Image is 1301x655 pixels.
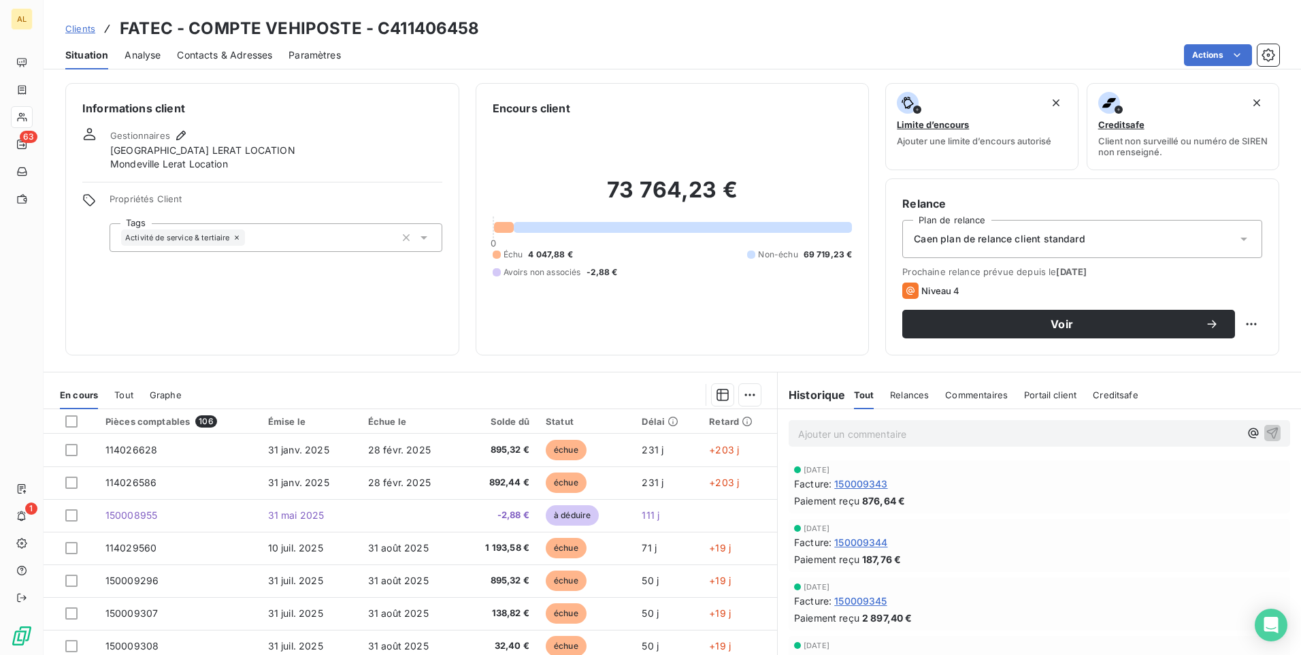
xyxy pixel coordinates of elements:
[921,285,959,296] span: Niveau 4
[546,416,626,427] div: Statut
[834,535,887,549] span: 150009344
[60,389,98,400] span: En cours
[587,266,618,278] span: -2,88 €
[862,552,901,566] span: 187,76 €
[195,415,216,428] span: 106
[642,416,693,427] div: Délai
[110,157,228,171] span: Mondeville Lerat Location
[110,130,170,141] span: Gestionnaires
[120,16,480,41] h3: FATEC - COMPTE VEHIPOSTE - C411406458
[794,535,831,549] span: Facture :
[110,193,442,212] span: Propriétés Client
[642,444,663,456] span: 231 j
[468,443,529,457] span: 895,32 €
[65,22,95,35] a: Clients
[642,477,663,488] span: 231 j
[854,389,874,400] span: Tout
[902,310,1235,338] button: Voir
[105,444,157,456] span: 114026628
[902,195,1262,212] h6: Relance
[862,494,905,508] span: 876,64 €
[105,509,157,521] span: 150008955
[778,387,846,403] h6: Historique
[804,466,829,474] span: [DATE]
[1098,135,1268,157] span: Client non surveillé ou numéro de SIREN non renseigné.
[1087,83,1279,170] button: CreditsafeClient non surveillé ou numéro de SIREN non renseigné.
[1098,119,1144,130] span: Creditsafe
[368,477,431,488] span: 28 févr. 2025
[25,502,37,515] span: 1
[468,607,529,620] span: 138,82 €
[709,444,739,456] span: +203 j
[945,389,1008,400] span: Commentaires
[804,583,829,591] span: [DATE]
[105,542,157,554] span: 114029560
[794,594,831,608] span: Facture :
[368,640,429,652] span: 31 août 2025
[804,524,829,532] span: [DATE]
[177,48,272,62] span: Contacts & Adresses
[468,639,529,653] span: 32,40 €
[468,416,529,427] div: Solde dû
[105,415,252,428] div: Pièces comptables
[642,607,659,619] span: 50 j
[493,100,570,116] h6: Encours client
[65,23,95,34] span: Clients
[709,640,731,652] span: +19 j
[897,135,1051,146] span: Ajouter une limite d’encours autorisé
[11,625,33,647] img: Logo LeanPay
[268,416,352,427] div: Émise le
[82,100,442,116] h6: Informations client
[468,541,529,555] span: 1 193,58 €
[804,641,829,650] span: [DATE]
[709,416,769,427] div: Retard
[862,611,912,625] span: 2 897,40 €
[114,389,133,400] span: Tout
[890,389,929,400] span: Relances
[504,266,581,278] span: Avoirs non associés
[546,473,587,493] span: échue
[834,594,887,608] span: 150009345
[268,575,323,586] span: 31 juil. 2025
[11,8,33,30] div: AL
[804,249,853,261] span: 69 719,23 €
[885,83,1078,170] button: Limite d’encoursAjouter une limite d’encours autorisé
[268,640,323,652] span: 31 juil. 2025
[268,444,329,456] span: 31 janv. 2025
[642,509,659,521] span: 111 j
[268,509,325,521] span: 31 mai 2025
[150,389,182,400] span: Graphe
[289,48,341,62] span: Paramètres
[268,542,323,554] span: 10 juil. 2025
[468,574,529,588] span: 895,32 €
[642,640,659,652] span: 50 j
[368,542,429,554] span: 31 août 2025
[546,603,587,624] span: échue
[268,477,329,488] span: 31 janv. 2025
[105,575,159,586] span: 150009296
[914,232,1085,246] span: Caen plan de relance client standard
[834,477,887,491] span: 150009343
[468,509,529,522] span: -2,88 €
[65,48,108,62] span: Situation
[546,571,587,591] span: échue
[642,575,659,586] span: 50 j
[919,319,1205,330] span: Voir
[794,477,831,491] span: Facture :
[468,476,529,490] span: 892,44 €
[125,234,230,242] span: Activité de service & tertiaire
[105,477,157,488] span: 114026586
[110,144,295,157] span: [GEOGRAPHIC_DATA] LERAT LOCATION
[268,607,323,619] span: 31 juil. 2025
[709,477,739,488] span: +203 j
[368,444,431,456] span: 28 févr. 2025
[546,505,599,526] span: à déduire
[491,238,496,249] span: 0
[794,494,859,508] span: Paiement reçu
[897,119,969,130] span: Limite d’encours
[1024,389,1076,400] span: Portail client
[546,538,587,558] span: échue
[1184,44,1252,66] button: Actions
[105,607,158,619] span: 150009307
[546,440,587,460] span: échue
